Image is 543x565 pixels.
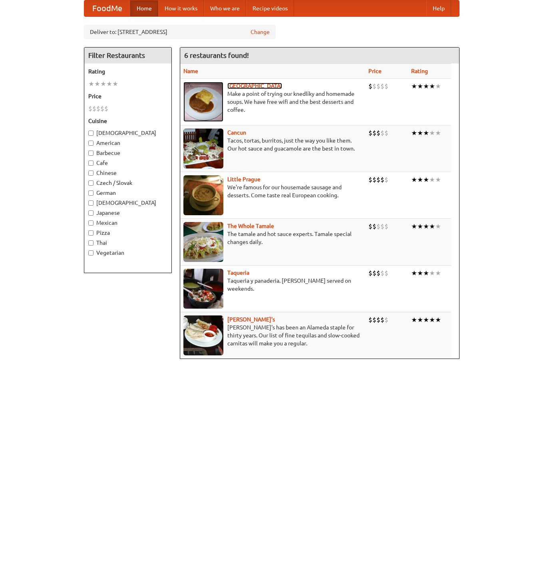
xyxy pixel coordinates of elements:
[84,48,171,63] h4: Filter Restaurants
[227,83,282,89] a: [GEOGRAPHIC_DATA]
[368,175,372,184] li: $
[384,269,388,278] li: $
[423,269,429,278] li: ★
[88,159,167,167] label: Cafe
[88,151,93,156] input: Barbecue
[423,315,429,324] li: ★
[380,129,384,137] li: $
[88,92,167,100] h5: Price
[88,200,93,206] input: [DEMOGRAPHIC_DATA]
[384,129,388,137] li: $
[227,316,275,323] a: [PERSON_NAME]'s
[88,169,167,177] label: Chinese
[368,129,372,137] li: $
[423,222,429,231] li: ★
[376,129,380,137] li: $
[183,183,362,199] p: We're famous for our housemade sausage and desserts. Come taste real European cooking.
[183,137,362,153] p: Tacos, tortas, burritos, just the way you like them. Our hot sauce and guacamole are the best in ...
[112,79,118,88] li: ★
[88,117,167,125] h5: Cuisine
[88,210,93,216] input: Japanese
[84,0,130,16] a: FoodMe
[435,175,441,184] li: ★
[435,315,441,324] li: ★
[368,68,382,74] a: Price
[88,209,167,217] label: Japanese
[417,222,423,231] li: ★
[372,315,376,324] li: $
[92,104,96,113] li: $
[417,315,423,324] li: ★
[376,82,380,91] li: $
[183,129,223,169] img: cancun.jpg
[88,240,93,246] input: Thai
[380,269,384,278] li: $
[183,90,362,114] p: Make a point of trying our knedlíky and homemade soups. We have free wifi and the best desserts a...
[368,222,372,231] li: $
[417,82,423,91] li: ★
[368,269,372,278] li: $
[88,67,167,75] h5: Rating
[88,219,167,227] label: Mexican
[158,0,204,16] a: How it works
[183,277,362,293] p: Taqueria y panaderia. [PERSON_NAME] served on weekends.
[88,161,93,166] input: Cafe
[417,129,423,137] li: ★
[84,25,276,39] div: Deliver to: [STREET_ADDRESS]
[227,223,274,229] a: The Whole Tamale
[88,189,167,197] label: German
[376,269,380,278] li: $
[372,175,376,184] li: $
[411,175,417,184] li: ★
[376,315,380,324] li: $
[429,129,435,137] li: ★
[251,28,270,36] a: Change
[88,239,167,247] label: Thai
[88,229,167,237] label: Pizza
[204,0,246,16] a: Who we are
[417,269,423,278] li: ★
[423,82,429,91] li: ★
[429,269,435,278] li: ★
[429,222,435,231] li: ★
[183,68,198,74] a: Name
[88,79,94,88] li: ★
[183,315,223,355] img: pedros.jpg
[411,269,417,278] li: ★
[423,175,429,184] li: ★
[88,131,93,136] input: [DEMOGRAPHIC_DATA]
[130,0,158,16] a: Home
[384,82,388,91] li: $
[88,179,167,187] label: Czech / Slovak
[88,190,93,196] input: German
[429,315,435,324] li: ★
[183,269,223,309] img: taqueria.jpg
[227,176,261,182] a: Little Prague
[368,315,372,324] li: $
[380,222,384,231] li: $
[183,175,223,215] img: littleprague.jpg
[429,82,435,91] li: ★
[227,270,249,276] a: Taqueria
[429,175,435,184] li: ★
[384,222,388,231] li: $
[435,269,441,278] li: ★
[372,129,376,137] li: $
[380,82,384,91] li: $
[372,269,376,278] li: $
[88,139,167,147] label: American
[183,323,362,347] p: [PERSON_NAME]'s has been an Alameda staple for thirty years. Our list of fine tequilas and slow-c...
[227,129,246,136] b: Cancun
[246,0,294,16] a: Recipe videos
[384,175,388,184] li: $
[411,129,417,137] li: ★
[88,129,167,137] label: [DEMOGRAPHIC_DATA]
[426,0,451,16] a: Help
[100,104,104,113] li: $
[376,222,380,231] li: $
[88,180,93,186] input: Czech / Slovak
[417,175,423,184] li: ★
